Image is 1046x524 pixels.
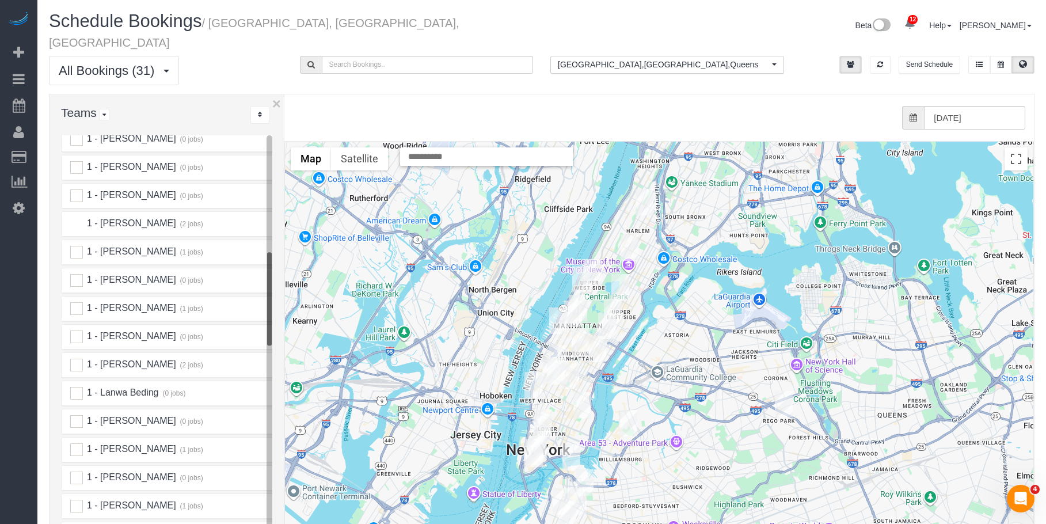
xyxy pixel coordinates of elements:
button: Show satellite imagery [331,147,388,170]
span: 1 - [PERSON_NAME] [85,134,176,143]
div: 09/06/2025 10:00AM - Kian Rodwin - 726 Washington Street, Apt. 3a, New York, NY 10014 [524,372,542,398]
div: 09/06/2025 10:00AM - Lauren Meyers - 310 East 46th Street, Apt. 7l, New York, NY 10017 [588,336,606,362]
img: New interface [872,18,891,33]
small: (0 jobs) [178,474,203,482]
button: Toggle fullscreen view [1005,147,1028,170]
div: 09/06/2025 1:00PM - Paras Chaudhary - 533 West 49th Street, Apt. 3fe, New York, NY 10019 [549,307,567,334]
div: 09/06/2025 2:00PM - Heather Cameron - 209 West 20th Street, Apt. 5b, New York, NY 10011 [542,357,560,383]
input: Date [924,106,1025,130]
div: 09/06/2025 10:00AM - Jox Petiza (OneRoof - User) - 95 Wall Street, Apt. 2318, New York, NY 10005 [526,441,543,467]
div: 09/06/2025 10:00AM - Andy Fata-Chan (Moment Physical Therapy and Performance) - 2 West 45th Stree... [572,328,589,355]
button: [GEOGRAPHIC_DATA],[GEOGRAPHIC_DATA],Queens [550,56,784,74]
ol: All Locations [550,56,784,74]
div: 09/06/2025 10:00AM - Sean Egan - 131 Avenue B, Apt 5b, New York, NY 10009 [573,392,591,419]
small: (2 jobs) [178,220,203,228]
div: 09/06/2025 11:00AM - Jill Voon (@CAFEMADDY) - 91 Douglass Street, Apt. 2, New York, NY 11231 [553,488,570,515]
button: Show street map [291,147,331,170]
div: 09/06/2025 10:00AM - Victoria Veytsman - 352 West 58th Street, Apt. 33f, New York, NY 10019 [564,301,582,327]
small: (0 jobs) [178,333,203,341]
span: 4 [1030,485,1040,494]
span: 1 - [PERSON_NAME] [85,246,176,256]
div: ... [250,106,269,124]
small: / [GEOGRAPHIC_DATA], [GEOGRAPHIC_DATA], [GEOGRAPHIC_DATA] [49,17,459,49]
div: 09/06/2025 3:00PM - Gabriella Plotkin (East Photographic) - 401 Broadway, Suite 908, New York, NY... [534,409,552,436]
div: 09/06/2025 1:00PM - Ali Al Khayer - 15 Cliff Street, Apt. 14e, New York, NY 10038 [529,432,547,459]
small: (0 jobs) [161,389,186,397]
span: 1 - Lanwa Beding [85,388,158,397]
span: 1 - [PERSON_NAME] [85,444,176,454]
small: (2 jobs) [178,361,203,369]
i: Sort Teams [258,111,262,118]
div: 09/06/2025 8:00AM - Lisa Kaplan - 120 West 21 Street, Apt. 1007, New York, NY 10011 [547,358,565,385]
span: Schedule Bookings [49,11,201,31]
span: 1 - [PERSON_NAME] [85,218,176,228]
button: Send Schedule [899,56,960,74]
div: 09/06/2025 9:00AM - Amy Baron - 24-30 Bayard Street, Apt. 8b, Brooklyn, NY 11211 [619,410,637,436]
small: (1 jobs) [178,248,203,256]
small: (1 jobs) [178,446,203,454]
div: 09/06/2025 8:00AM - Richard Sobel (Marcato Solutions) - 202-204 West 140th Street, Apt 3d, New Yo... [636,189,653,215]
small: (0 jobs) [178,417,203,426]
span: 1 - [PERSON_NAME] [85,190,176,200]
small: (1 jobs) [178,502,203,510]
input: Search Bookings.. [322,56,534,74]
span: 1 - [PERSON_NAME] [85,359,176,369]
div: 09/06/2025 10:00AM - Cheryl-Rose Cruz - 215 W 28th Street, Apt. 10a, New York, NY 10001 [549,345,566,372]
span: Teams [61,106,97,119]
span: 12 [908,15,918,24]
a: Help [929,21,952,30]
button: All Bookings (31) [49,56,179,85]
div: 09/06/2025 9:00AM - Andrew Henry - 115 East 86th Street, Apt. 44, New York, NY 10028 [611,274,629,301]
span: 1 - [PERSON_NAME] [85,162,176,172]
div: 09/06/2025 12:00PM - Alyssa Brady - 160 Water Street, Apt 17g, New York, NY 10038 [528,436,546,462]
small: (0 jobs) [178,276,203,284]
div: 09/06/2025 9:00AM - Teddi Josephson - 223 East 61st Street, Apt.4h, New York, NY 10065 [598,313,616,339]
iframe: Intercom live chat [1007,485,1034,512]
div: 09/06/2025 2:30PM - Megan Maher - 200 East 71st Street, Apt. 6k, New York, NY 10021 [604,299,622,325]
span: 1 - [PERSON_NAME] [85,416,176,426]
small: (1 jobs) [178,305,203,313]
span: All Bookings (31) [59,63,160,78]
div: 09/06/2025 12:00PM - Santiago Campos-Araoz - 230 West 79th Street, Apt. 23n, New York, NY 10024 [572,266,590,293]
small: (0 jobs) [178,135,203,143]
a: [PERSON_NAME] [960,21,1032,30]
a: 12 [899,12,921,37]
div: 09/06/2025 11:00AM - Tina Yun (@teeenzyun) - 316 Bergen Street, Apt. 402, Brooklyn, NY 11217 [569,488,587,515]
small: (0 jobs) [178,192,203,200]
div: 09/06/2025 1:00PM - Bobbie Fawcett - 101 Leonard Street, Apt. 11f, New York, NY 10013 [532,414,550,441]
div: 09/06/2025 8:00AM - Jamie Malasek - 30 West 63rd Street, Apt 4a, New York, NY 10023 [569,295,587,321]
span: 1 - [PERSON_NAME] [85,500,176,510]
button: × [272,96,281,111]
span: 1 - [PERSON_NAME] [85,303,176,313]
div: 09/06/2025 12:00PM - Brian Bence - 65-41 Booth Street, Apt. 6c, Rego Park, NY 11374 [775,391,793,417]
span: [GEOGRAPHIC_DATA] , [GEOGRAPHIC_DATA] , Queens [558,59,769,70]
div: 09/06/2025 9:00AM - Michelle Bell - 205 Water Street, Apt. 7fg, Brooklyn, NY 11201 [562,444,580,470]
div: 09/06/2025 12:00PM - Neil Patel - 295 Park Ave S, Apt. 20, New York, NY 10010 [561,363,579,389]
div: 09/06/2025 9:00AM - Brian Dershowitz (Business Council for International Understanding (BCIU)) - ... [621,234,638,261]
img: Automaid Logo [7,12,30,28]
span: 1 - [PERSON_NAME] [85,331,176,341]
span: 1 - [PERSON_NAME] [85,275,176,284]
div: 09/06/2025 9:00AM - Anthony Saltarelli - 120 West 86th Street Apt 3c, New York, NY 10024 [584,260,602,286]
small: (0 jobs) [178,164,203,172]
a: Beta [855,21,891,30]
div: 09/06/2025 8:00AM - Nicole Jennings - 63 Wall Street, Apt. 1013, New York, NY 10005 [524,439,542,465]
span: 1 - [PERSON_NAME] [85,472,176,482]
div: 09/06/2025 8:30AM - Marianna Cooper - 240 Willoughby Street, Apt. 17u, Brooklyn, NY 11201 [576,469,594,496]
